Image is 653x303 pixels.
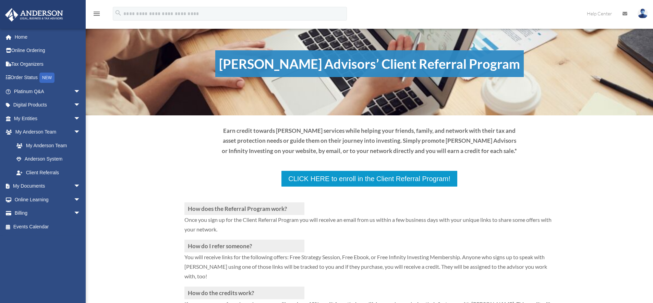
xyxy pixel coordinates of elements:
a: My Anderson Teamarrow_drop_down [5,125,91,139]
a: Home [5,30,91,44]
span: arrow_drop_down [74,85,87,99]
p: Earn credit towards [PERSON_NAME] services while helping your friends, family, and network with t... [221,126,518,156]
a: My Documentsarrow_drop_down [5,179,91,193]
a: Events Calendar [5,220,91,233]
a: CLICK HERE to enroll in the Client Referral Program! [281,170,458,187]
i: menu [93,10,101,18]
h3: How does the Referral Program work? [184,202,304,215]
span: arrow_drop_down [74,193,87,207]
a: Client Referrals [10,166,87,179]
a: Online Ordering [5,44,91,58]
span: arrow_drop_down [74,112,87,126]
i: search [114,9,122,17]
h1: [PERSON_NAME] Advisors’ Client Referral Program [215,50,524,77]
span: arrow_drop_down [74,179,87,193]
p: Once you sign up for the Client Referral Program you will receive an email from us within a few b... [184,215,555,240]
p: You will receive links for the following offers: Free Strategy Session, Free Ebook, or Free Infin... [184,252,555,287]
img: Anderson Advisors Platinum Portal [3,8,65,22]
a: Anderson System [10,152,91,166]
a: Digital Productsarrow_drop_down [5,98,91,112]
a: My Entitiesarrow_drop_down [5,112,91,125]
a: Order StatusNEW [5,71,91,85]
span: arrow_drop_down [74,98,87,112]
h3: How do the credits work? [184,287,304,299]
a: menu [93,12,101,18]
h3: How do I refer someone? [184,240,304,252]
a: Platinum Q&Aarrow_drop_down [5,85,91,98]
a: My Anderson Team [10,139,91,152]
a: Online Learningarrow_drop_down [5,193,91,206]
div: NEW [39,73,55,83]
a: Billingarrow_drop_down [5,206,91,220]
span: arrow_drop_down [74,206,87,220]
a: Tax Organizers [5,57,91,71]
span: arrow_drop_down [74,125,87,139]
img: User Pic [638,9,648,18]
